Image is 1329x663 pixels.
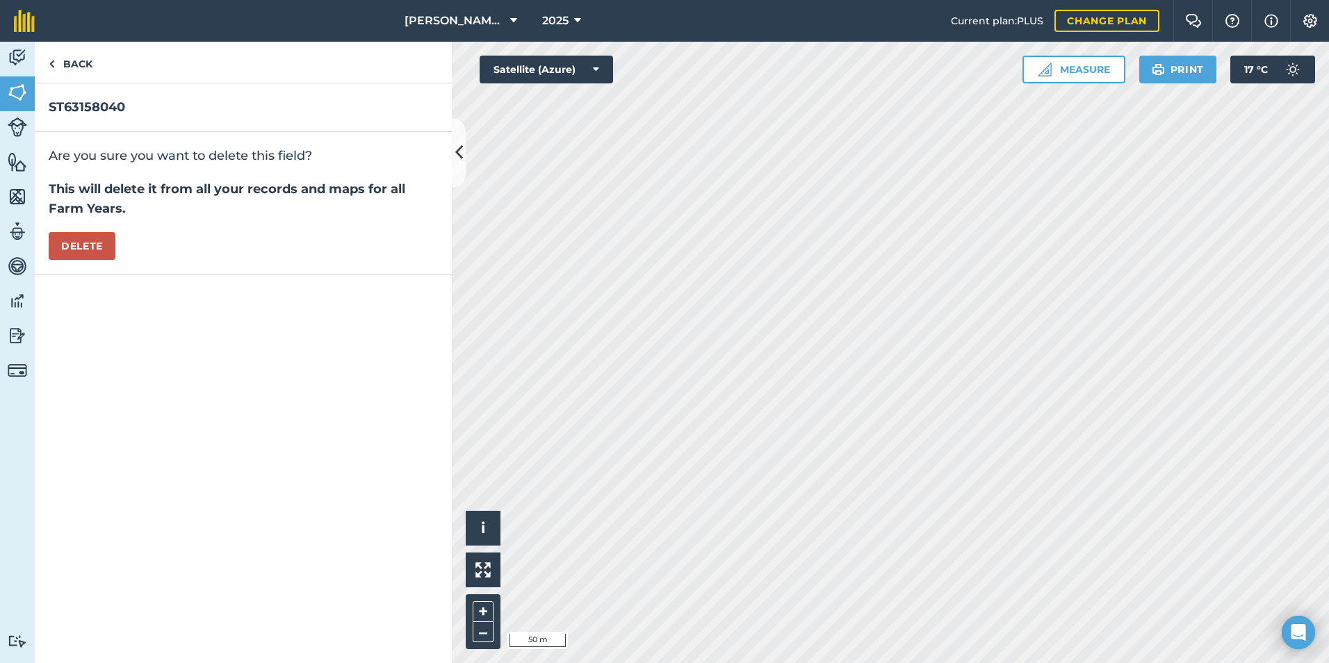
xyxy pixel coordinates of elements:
img: svg+xml;base64,PHN2ZyB4bWxucz0iaHR0cDovL3d3dy53My5vcmcvMjAwMC9zdmciIHdpZHRoPSI1NiIgaGVpZ2h0PSI2MC... [8,186,27,207]
img: svg+xml;base64,PD94bWwgdmVyc2lvbj0iMS4wIiBlbmNvZGluZz0idXRmLTgiPz4KPCEtLSBHZW5lcmF0b3I6IEFkb2JlIE... [8,117,27,137]
img: svg+xml;base64,PHN2ZyB4bWxucz0iaHR0cDovL3d3dy53My5vcmcvMjAwMC9zdmciIHdpZHRoPSIxOSIgaGVpZ2h0PSIyNC... [1152,61,1165,78]
button: Print [1139,56,1217,83]
img: svg+xml;base64,PD94bWwgdmVyc2lvbj0iMS4wIiBlbmNvZGluZz0idXRmLTgiPz4KPCEtLSBHZW5lcmF0b3I6IEFkb2JlIE... [8,361,27,380]
div: Open Intercom Messenger [1282,616,1315,649]
img: A question mark icon [1224,14,1241,28]
p: Are you sure you want to delete this field? [49,146,438,165]
img: svg+xml;base64,PHN2ZyB4bWxucz0iaHR0cDovL3d3dy53My5vcmcvMjAwMC9zdmciIHdpZHRoPSI1NiIgaGVpZ2h0PSI2MC... [8,82,27,103]
img: svg+xml;base64,PD94bWwgdmVyc2lvbj0iMS4wIiBlbmNvZGluZz0idXRmLTgiPz4KPCEtLSBHZW5lcmF0b3I6IEFkb2JlIE... [8,221,27,242]
img: Ruler icon [1038,63,1052,76]
img: svg+xml;base64,PD94bWwgdmVyc2lvbj0iMS4wIiBlbmNvZGluZz0idXRmLTgiPz4KPCEtLSBHZW5lcmF0b3I6IEFkb2JlIE... [8,256,27,277]
button: – [473,622,494,642]
a: Back [35,42,106,83]
img: svg+xml;base64,PD94bWwgdmVyc2lvbj0iMS4wIiBlbmNvZGluZz0idXRmLTgiPz4KPCEtLSBHZW5lcmF0b3I6IEFkb2JlIE... [8,325,27,346]
img: svg+xml;base64,PD94bWwgdmVyc2lvbj0iMS4wIiBlbmNvZGluZz0idXRmLTgiPz4KPCEtLSBHZW5lcmF0b3I6IEFkb2JlIE... [8,47,27,68]
span: i [481,519,485,537]
button: i [466,511,500,546]
span: [PERSON_NAME] LTD [405,13,505,29]
strong: This will delete it from all your records and maps for all Farm Years. [49,181,405,216]
img: svg+xml;base64,PHN2ZyB4bWxucz0iaHR0cDovL3d3dy53My5vcmcvMjAwMC9zdmciIHdpZHRoPSIxNyIgaGVpZ2h0PSIxNy... [1264,13,1278,29]
h2: ST63158040 [49,97,438,117]
img: A cog icon [1302,14,1319,28]
img: svg+xml;base64,PHN2ZyB4bWxucz0iaHR0cDovL3d3dy53My5vcmcvMjAwMC9zdmciIHdpZHRoPSI1NiIgaGVpZ2h0PSI2MC... [8,152,27,172]
button: Satellite (Azure) [480,56,613,83]
button: Delete [49,232,115,260]
img: svg+xml;base64,PD94bWwgdmVyc2lvbj0iMS4wIiBlbmNvZGluZz0idXRmLTgiPz4KPCEtLSBHZW5lcmF0b3I6IEFkb2JlIE... [1279,56,1307,83]
img: svg+xml;base64,PD94bWwgdmVyc2lvbj0iMS4wIiBlbmNvZGluZz0idXRmLTgiPz4KPCEtLSBHZW5lcmF0b3I6IEFkb2JlIE... [8,635,27,648]
img: svg+xml;base64,PHN2ZyB4bWxucz0iaHR0cDovL3d3dy53My5vcmcvMjAwMC9zdmciIHdpZHRoPSI5IiBoZWlnaHQ9IjI0Ii... [49,56,55,72]
img: fieldmargin Logo [14,10,35,32]
span: Current plan : PLUS [951,13,1043,28]
span: 2025 [542,13,569,29]
img: Two speech bubbles overlapping with the left bubble in the forefront [1185,14,1202,28]
a: Change plan [1054,10,1159,32]
img: Four arrows, one pointing top left, one top right, one bottom right and the last bottom left [475,562,491,578]
img: svg+xml;base64,PD94bWwgdmVyc2lvbj0iMS4wIiBlbmNvZGluZz0idXRmLTgiPz4KPCEtLSBHZW5lcmF0b3I6IEFkb2JlIE... [8,290,27,311]
button: Measure [1022,56,1125,83]
span: 17 ° C [1244,56,1268,83]
button: 17 °C [1230,56,1315,83]
button: + [473,601,494,622]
